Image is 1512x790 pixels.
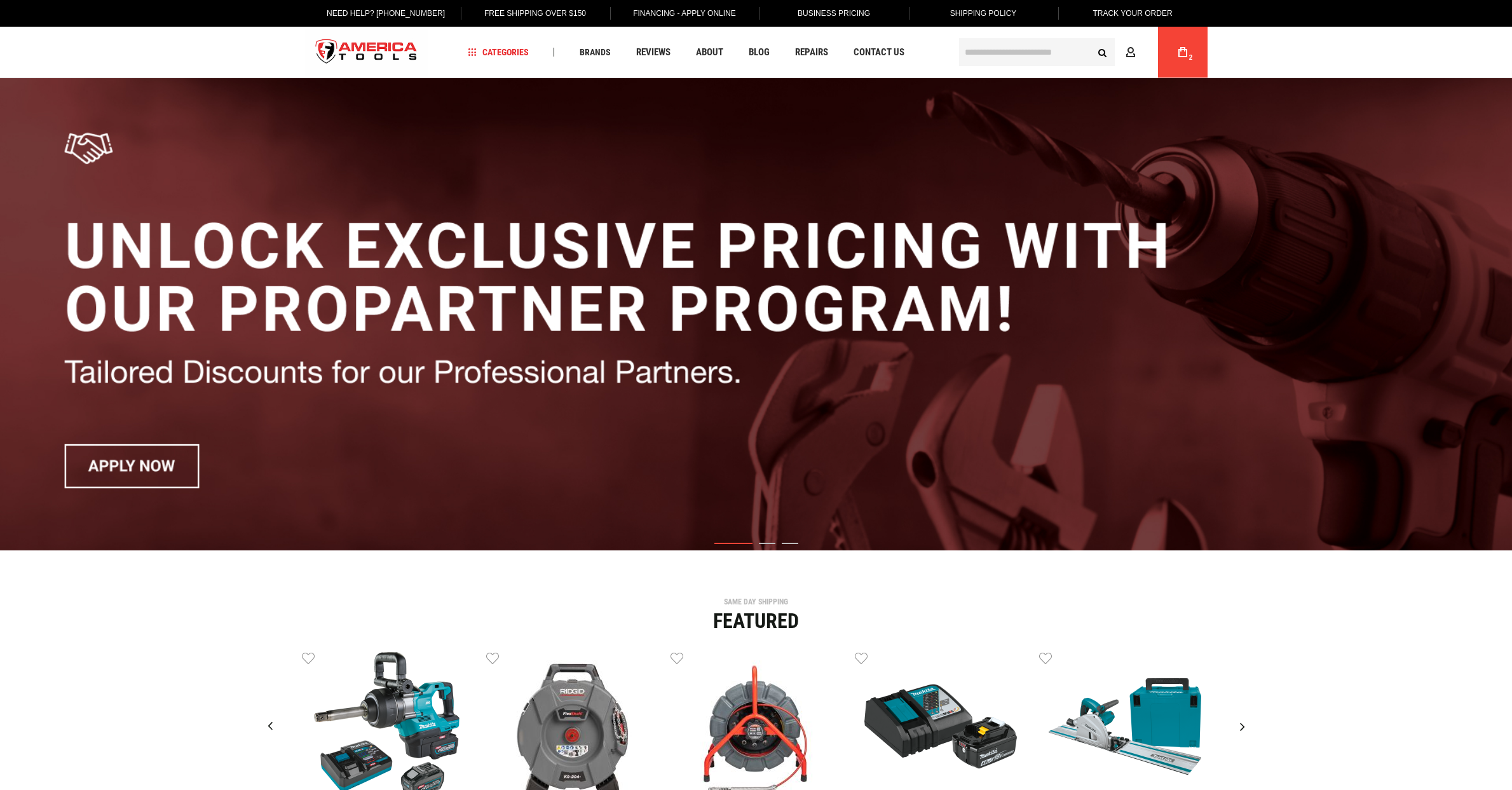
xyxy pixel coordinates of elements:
a: 2 [1171,27,1195,78]
img: America Tools [305,29,428,76]
span: Contact Us [854,48,904,57]
div: Featured [302,611,1211,631]
a: Blog [743,44,775,61]
a: Contact Us [848,44,910,61]
a: Reviews [630,44,676,61]
span: Blog [749,48,770,57]
a: Repairs [789,44,834,61]
div: Previous slide [254,711,286,742]
a: Brands [574,44,616,61]
a: Categories [462,44,535,61]
a: About [690,44,729,61]
span: Reviews [636,48,671,57]
span: Repairs [795,48,828,57]
span: 2 [1189,54,1193,61]
div: Next slide [1227,711,1258,742]
div: SAME DAY SHIPPING [302,598,1211,606]
button: Search [1091,40,1115,64]
span: About [696,48,723,57]
span: Categories [468,48,529,57]
span: Shipping Policy [950,9,1017,18]
a: store logo [305,29,428,76]
span: Brands [580,48,611,57]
